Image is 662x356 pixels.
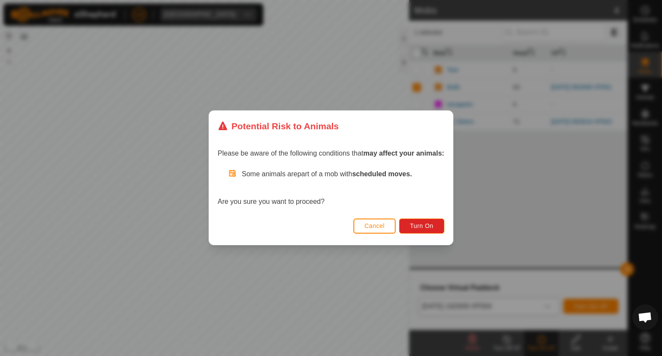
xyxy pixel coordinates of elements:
strong: may affect your animals: [363,150,444,157]
span: Please be aware of the following conditions that [218,150,444,157]
span: Turn On [410,223,434,230]
button: Turn On [400,219,444,234]
span: Cancel [365,223,385,230]
button: Cancel [353,219,396,234]
p: Some animals are [242,169,444,180]
span: part of a mob with [297,171,412,178]
div: Potential Risk to Animals [218,119,339,133]
div: Open chat [632,304,658,330]
div: Are you sure you want to proceed? [218,169,444,207]
strong: scheduled moves. [352,171,412,178]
